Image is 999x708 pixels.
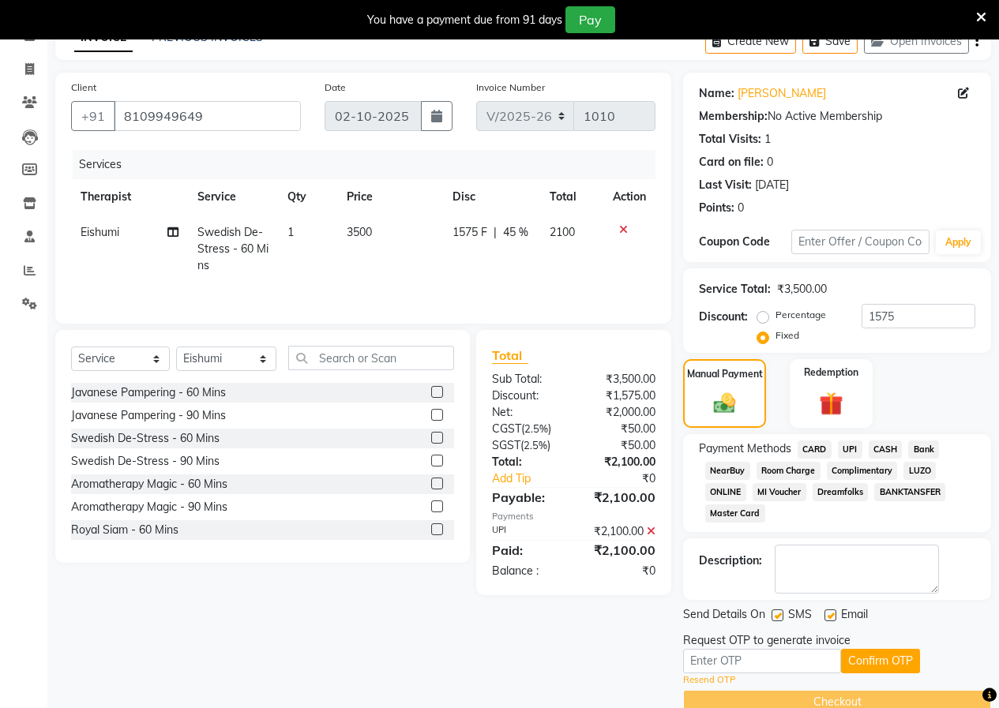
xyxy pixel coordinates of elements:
[71,453,220,470] div: Swedish De-Stress - 90 Mins
[573,563,667,579] div: ₹0
[367,12,562,28] div: You have a payment due from 91 days
[573,388,667,404] div: ₹1,575.00
[347,225,372,239] span: 3500
[705,483,746,501] span: ONLINE
[480,470,589,487] a: Add Tip
[71,499,227,515] div: Aromatherapy Magic - 90 Mins
[71,522,178,538] div: Royal Siam - 60 Mins
[480,541,574,560] div: Paid:
[903,462,936,480] span: LUZO
[699,440,791,457] span: Payment Methods
[776,328,799,343] label: Fixed
[777,281,827,298] div: ₹3,500.00
[764,131,771,148] div: 1
[738,85,826,102] a: [PERSON_NAME]
[683,632,851,649] div: Request OTP to generate invoice
[699,281,771,298] div: Service Total:
[841,649,920,673] button: Confirm OTP
[908,440,939,459] span: Bank
[573,541,667,560] div: ₹2,100.00
[480,371,574,388] div: Sub Total:
[288,346,454,370] input: Search or Scan
[802,29,858,54] button: Save
[804,365,858,380] label: Redemption
[827,462,898,480] span: Complimentary
[757,462,821,480] span: Room Charge
[699,131,761,148] div: Total Visits:
[699,553,762,569] div: Description:
[71,179,188,215] th: Therapist
[699,200,734,216] div: Points:
[71,101,115,131] button: +91
[767,154,773,170] div: 0
[573,488,667,507] div: ₹2,100.00
[699,108,768,125] div: Membership:
[753,483,806,501] span: MI Voucher
[699,108,975,125] div: No Active Membership
[683,673,735,687] a: Resend OTP
[699,234,791,250] div: Coupon Code
[573,371,667,388] div: ₹3,500.00
[287,225,294,239] span: 1
[480,523,574,540] div: UPI
[480,454,574,470] div: Total:
[480,388,574,404] div: Discount:
[755,177,789,193] div: [DATE]
[776,308,826,322] label: Percentage
[699,309,748,325] div: Discount:
[707,391,743,416] img: _cash.svg
[492,438,520,452] span: SGST
[73,150,667,179] div: Services
[71,81,96,95] label: Client
[278,179,338,215] th: Qty
[699,177,752,193] div: Last Visit:
[188,179,278,215] th: Service
[81,225,119,239] span: Eishumi
[573,454,667,470] div: ₹2,100.00
[573,421,667,437] div: ₹50.00
[813,483,869,501] span: Dreamfolks
[71,384,226,401] div: Javanese Pampering - 60 Mins
[791,230,930,254] input: Enter Offer / Coupon Code
[443,179,540,215] th: Disc
[705,504,765,523] span: Master Card
[936,230,981,254] button: Apply
[869,440,903,459] span: CASH
[864,29,969,54] button: Open Invoices
[812,389,851,418] img: _gift.svg
[683,606,765,626] span: Send Details On
[573,437,667,454] div: ₹50.00
[114,101,301,131] input: Search by Name/Mobile/Email/Code
[337,179,442,215] th: Price
[699,154,764,170] div: Card on file:
[874,483,945,501] span: BANKTANSFER
[838,440,862,459] span: UPI
[683,649,841,673] input: Enter OTP
[71,430,220,447] div: Swedish De-Stress - 60 Mins
[798,440,832,459] span: CARD
[492,510,655,523] div: Payments
[687,367,763,381] label: Manual Payment
[589,470,667,487] div: ₹0
[524,422,548,435] span: 2.5%
[705,29,796,54] button: Create New
[788,606,812,626] span: SMS
[524,439,547,451] span: 2.5%
[494,224,497,241] span: |
[492,347,528,364] span: Total
[699,85,734,102] div: Name:
[550,225,575,239] span: 2100
[71,476,227,493] div: Aromatherapy Magic - 60 Mins
[565,6,615,33] button: Pay
[480,421,574,437] div: ( )
[71,407,226,424] div: Javanese Pampering - 90 Mins
[453,224,487,241] span: 1575 F
[492,421,521,436] span: CGST
[573,523,667,540] div: ₹2,100.00
[540,179,603,215] th: Total
[325,81,346,95] label: Date
[603,179,655,215] th: Action
[476,81,545,95] label: Invoice Number
[841,606,868,626] span: Email
[503,224,528,241] span: 45 %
